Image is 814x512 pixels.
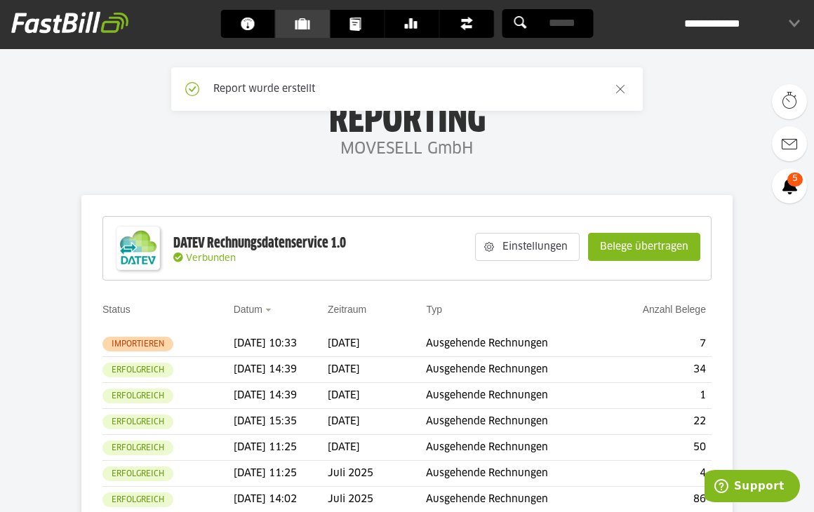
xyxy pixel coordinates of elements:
td: 4 [608,461,712,487]
sl-button: Einstellungen [475,233,580,261]
sl-badge: Importieren [102,337,173,351]
span: 5 [787,173,803,187]
td: Ausgehende Rechnungen [426,331,608,357]
span: Dashboard [241,10,264,38]
sl-badge: Erfolgreich [102,363,173,377]
a: Dashboard [221,10,275,38]
a: Typ [426,304,442,315]
td: Ausgehende Rechnungen [426,461,608,487]
span: Dokumente [350,10,373,38]
a: Status [102,304,131,315]
sl-badge: Erfolgreich [102,492,173,507]
sl-badge: Erfolgreich [102,466,173,481]
td: [DATE] 14:39 [234,383,328,409]
span: Banking [405,10,428,38]
td: Ausgehende Rechnungen [426,409,608,435]
img: fastbill_logo_white.png [11,11,128,34]
td: [DATE] 14:39 [234,357,328,383]
td: Ausgehende Rechnungen [426,357,608,383]
td: [DATE] [328,383,426,409]
td: Ausgehende Rechnungen [426,383,608,409]
sl-badge: Erfolgreich [102,415,173,429]
sl-button: Belege übertragen [588,233,700,261]
div: DATEV Rechnungsdatenservice 1.0 [173,234,346,252]
td: 1 [608,383,712,409]
td: [DATE] [328,409,426,435]
td: [DATE] [328,357,426,383]
span: Finanzen [460,10,483,38]
td: [DATE] 11:25 [234,435,328,461]
a: Datum [234,304,262,315]
a: 5 [772,168,807,203]
a: Dokumente [331,10,385,38]
td: [DATE] 10:33 [234,331,328,357]
a: Kunden [276,10,330,38]
a: Banking [385,10,439,38]
a: Zeitraum [328,304,366,315]
img: sort_desc.gif [265,309,274,311]
td: [DATE] [328,331,426,357]
sl-badge: Erfolgreich [102,389,173,403]
sl-badge: Erfolgreich [102,440,173,455]
td: Juli 2025 [328,461,426,487]
td: Ausgehende Rechnungen [426,435,608,461]
td: 34 [608,357,712,383]
span: Verbunden [186,254,236,263]
td: [DATE] [328,435,426,461]
img: DATEV-Datenservice Logo [110,220,166,276]
td: 22 [608,409,712,435]
a: Anzahl Belege [643,304,706,315]
iframe: Öffnet ein Widget, in dem Sie weitere Informationen finden [705,470,800,505]
td: [DATE] 15:35 [234,409,328,435]
td: [DATE] 11:25 [234,461,328,487]
a: Finanzen [440,10,494,38]
td: 50 [608,435,712,461]
td: 7 [608,331,712,357]
span: Kunden [295,10,319,38]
